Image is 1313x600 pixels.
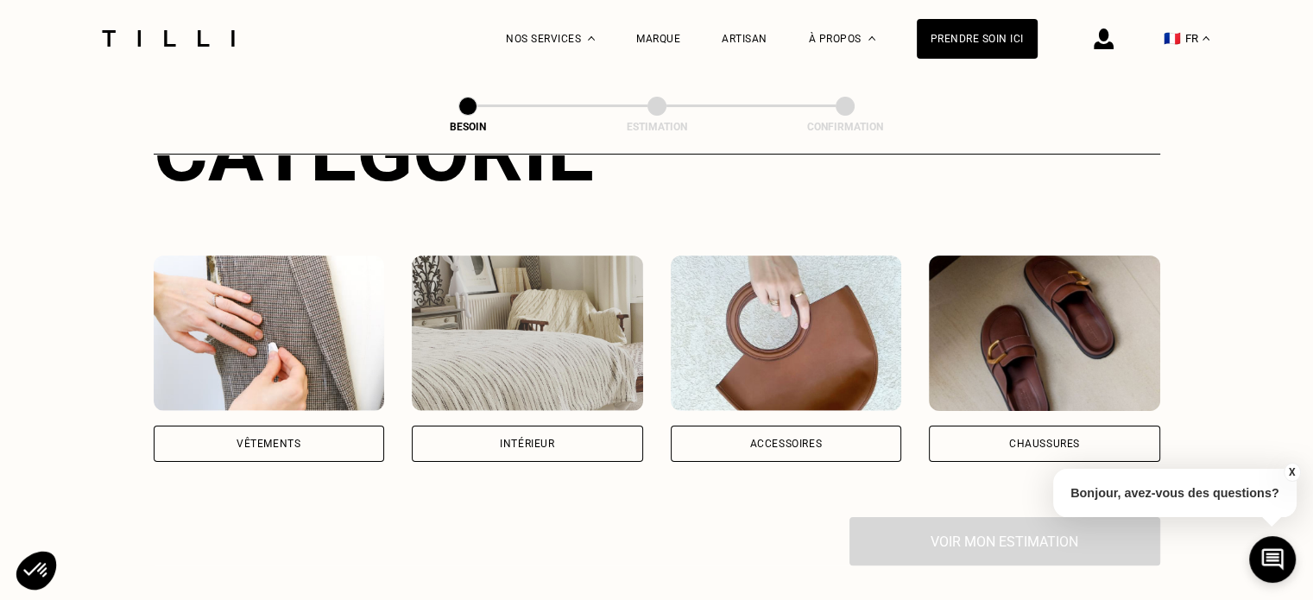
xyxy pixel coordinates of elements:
[868,36,875,41] img: Menu déroulant à propos
[759,121,931,133] div: Confirmation
[1203,36,1209,41] img: menu déroulant
[671,256,902,411] img: Accessoires
[929,256,1160,411] img: Chaussures
[588,36,595,41] img: Menu déroulant
[96,30,241,47] img: Logo du service de couturière Tilli
[382,121,554,133] div: Besoin
[749,439,822,449] div: Accessoires
[500,439,554,449] div: Intérieur
[1009,439,1080,449] div: Chaussures
[237,439,300,449] div: Vêtements
[412,256,643,411] img: Intérieur
[1283,463,1300,482] button: X
[917,19,1038,59] a: Prendre soin ici
[1094,28,1114,49] img: icône connexion
[636,33,680,45] a: Marque
[154,256,385,411] img: Vêtements
[1164,30,1181,47] span: 🇫🇷
[722,33,767,45] a: Artisan
[571,121,743,133] div: Estimation
[1053,469,1297,517] p: Bonjour, avez-vous des questions?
